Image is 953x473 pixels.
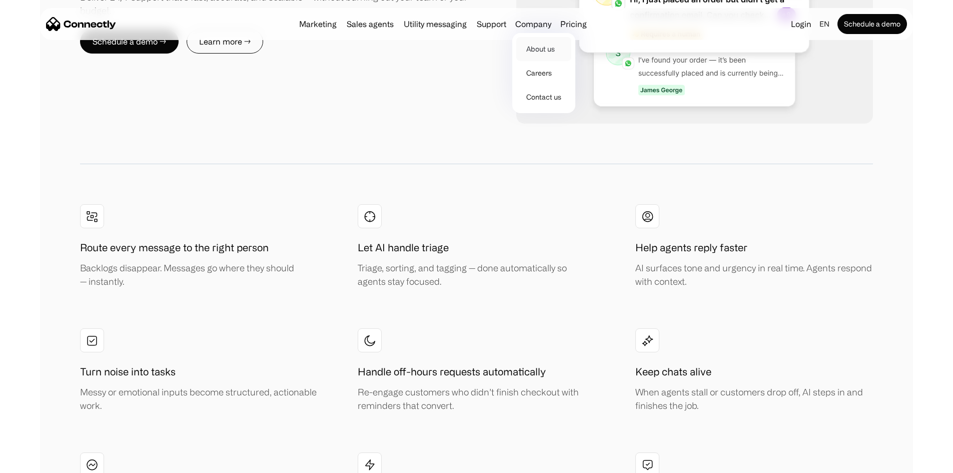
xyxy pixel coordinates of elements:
a: home [46,17,116,32]
div: Company [515,17,551,31]
a: Schedule a demo → [80,30,179,54]
nav: Company [512,31,575,113]
a: Contact us [516,85,571,109]
a: Schedule a demo [837,14,907,34]
aside: Language selected: English [10,454,60,469]
div: When agents stall or customers drop off, AI steps in and finishes the job. [635,385,873,412]
a: Pricing [556,20,591,28]
h1: Keep chats alive [635,364,711,379]
div: Messy or emotional inputs become structured, actionable work. [80,385,318,412]
a: Support [473,20,510,28]
div: Re-engage customers who didn’t finish checkout with reminders that convert. [358,385,595,412]
div: Company [512,17,554,31]
div: Backlogs disappear. Messages go where they should — instantly. [80,261,295,288]
div: en [819,17,829,31]
h1: Handle off-hours requests automatically [358,364,546,379]
a: About us [516,37,571,61]
a: Marketing [295,20,341,28]
h1: Route every message to the right person [80,240,269,255]
ul: Language list [20,455,60,469]
a: Sales agents [343,20,398,28]
div: AI surfaces tone and urgency in real time. Agents respond with context. [635,261,873,288]
h1: Turn noise into tasks [80,364,176,379]
div: en [815,17,835,31]
h1: Help agents reply faster [635,240,747,255]
a: Utility messaging [400,20,471,28]
a: Login [787,17,815,31]
a: Careers [516,61,571,85]
div: Triage, sorting, and tagging — done automatically so agents stay focused. [358,261,573,288]
a: Learn more → [187,30,263,54]
h1: Let AI handle triage [358,240,449,255]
